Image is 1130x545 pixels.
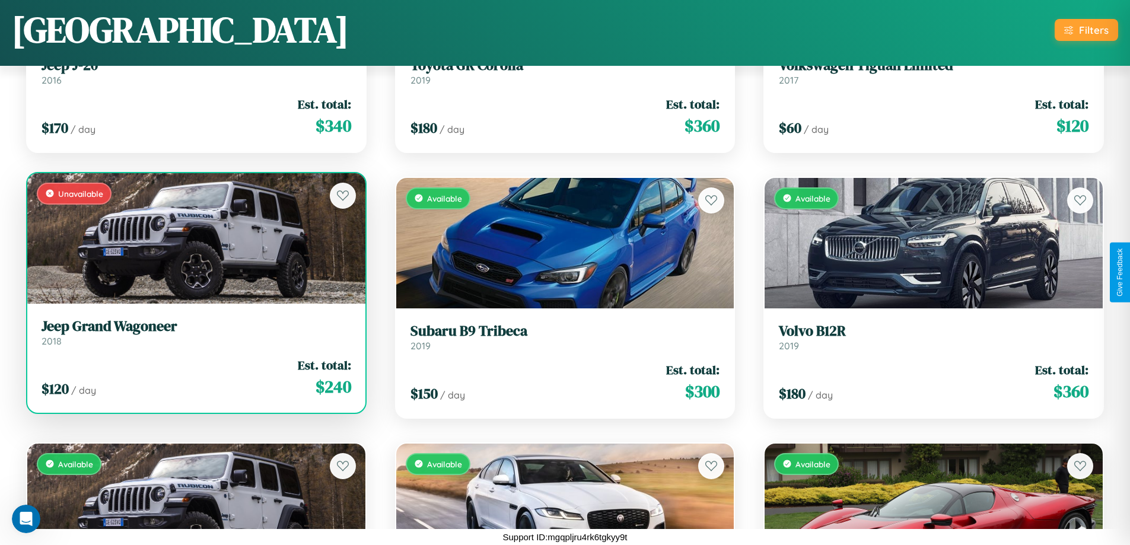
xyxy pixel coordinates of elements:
span: $ 360 [1053,380,1088,403]
span: $ 170 [42,118,68,138]
div: Give Feedback [1116,248,1124,297]
span: / day [440,389,465,401]
span: Available [427,459,462,469]
span: $ 180 [779,384,806,403]
span: $ 340 [316,114,351,138]
p: Support ID: mgqpljru4rk6tgkyy9t [502,529,627,545]
span: Available [58,459,93,469]
span: Available [795,459,830,469]
span: $ 360 [685,114,720,138]
span: 2016 [42,74,62,86]
span: $ 240 [316,375,351,399]
span: / day [71,123,96,135]
span: 2017 [779,74,798,86]
span: / day [808,389,833,401]
span: / day [440,123,464,135]
a: Volkswagen Tiguan Limited2017 [779,57,1088,86]
h3: Toyota GR Corolla [410,57,720,74]
h3: Volvo B12R [779,323,1088,340]
span: Est. total: [1035,95,1088,113]
span: $ 300 [685,380,720,403]
span: Est. total: [1035,361,1088,378]
span: Unavailable [58,189,103,199]
span: 2019 [410,74,431,86]
span: Est. total: [666,95,720,113]
span: 2018 [42,335,62,347]
span: / day [804,123,829,135]
span: / day [71,384,96,396]
a: Volvo B12R2019 [779,323,1088,352]
span: Est. total: [298,356,351,374]
div: Filters [1079,24,1109,36]
span: $ 150 [410,384,438,403]
a: Jeep Grand Wagoneer2018 [42,318,351,347]
span: $ 180 [410,118,437,138]
a: Toyota GR Corolla2019 [410,57,720,86]
h1: [GEOGRAPHIC_DATA] [12,5,349,54]
span: Available [795,193,830,203]
a: Subaru B9 Tribeca2019 [410,323,720,352]
span: $ 120 [1056,114,1088,138]
span: Est. total: [298,95,351,113]
iframe: Intercom live chat [12,505,40,533]
h3: Jeep Grand Wagoneer [42,318,351,335]
span: Available [427,193,462,203]
span: 2019 [779,340,799,352]
h3: Volkswagen Tiguan Limited [779,57,1088,74]
button: Filters [1055,19,1118,41]
span: $ 60 [779,118,801,138]
span: $ 120 [42,379,69,399]
h3: Jeep J-20 [42,57,351,74]
a: Jeep J-202016 [42,57,351,86]
h3: Subaru B9 Tribeca [410,323,720,340]
span: Est. total: [666,361,720,378]
span: 2019 [410,340,431,352]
